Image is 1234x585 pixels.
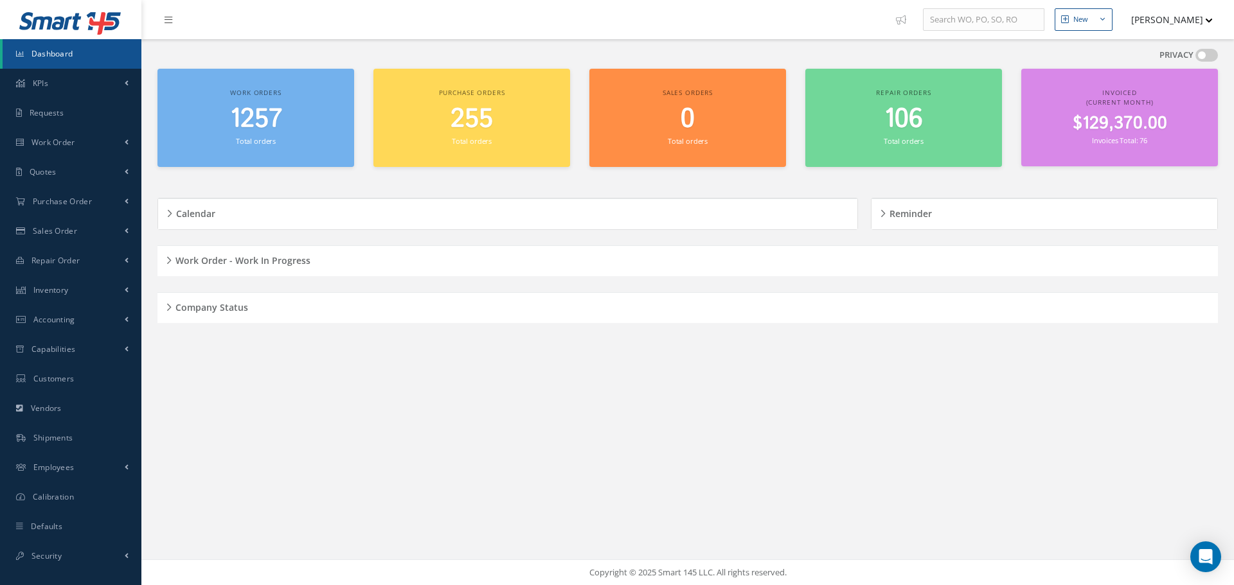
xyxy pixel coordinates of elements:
span: Inventory [33,284,69,295]
span: $129,370.00 [1073,111,1167,136]
span: Security [31,550,62,561]
div: New [1073,14,1088,25]
span: Purchase Order [33,196,92,207]
span: Invoiced [1102,88,1137,97]
span: Calibration [33,491,74,502]
h5: Company Status [172,298,248,313]
span: Sales orders [663,88,713,97]
h5: Calendar [172,204,215,220]
label: PRIVACY [1159,49,1194,62]
div: Open Intercom Messenger [1190,541,1221,572]
a: Purchase orders 255 Total orders [373,69,570,167]
span: 106 [884,101,923,137]
span: Defaults [31,521,62,532]
span: Employees [33,462,75,473]
a: Sales orders 0 Total orders [589,69,786,167]
span: Accounting [33,314,75,325]
span: 0 [681,101,695,137]
span: Work Order [31,137,75,148]
span: Vendors [31,403,62,414]
a: Repair orders 106 Total orders [805,69,1002,167]
button: New [1055,8,1113,31]
span: Dashboard [31,48,73,59]
small: Total orders [884,136,924,146]
a: Invoiced (Current Month) $129,370.00 Invoices Total: 76 [1021,69,1218,166]
span: Shipments [33,432,73,443]
span: KPIs [33,78,48,89]
span: Customers [33,373,75,384]
span: Repair orders [876,88,931,97]
span: Quotes [30,166,57,177]
span: 255 [451,101,493,137]
button: [PERSON_NAME] [1119,7,1213,32]
a: Work orders 1257 Total orders [157,69,354,167]
span: Sales Order [33,225,77,236]
a: Dashboard [3,39,141,69]
small: Total orders [236,136,276,146]
div: Copyright © 2025 Smart 145 LLC. All rights reserved. [154,566,1221,579]
span: 1257 [230,101,282,137]
span: Purchase orders [439,88,505,97]
input: Search WO, PO, SO, RO [923,8,1044,31]
span: Requests [30,107,64,118]
span: (Current Month) [1086,98,1154,107]
small: Total orders [668,136,708,146]
span: Repair Order [31,255,80,266]
h5: Work Order - Work In Progress [172,251,310,266]
small: Total orders [452,136,492,146]
span: Work orders [230,88,281,97]
small: Invoices Total: 76 [1092,135,1147,145]
span: Capabilities [31,344,76,354]
h5: Reminder [886,204,932,220]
